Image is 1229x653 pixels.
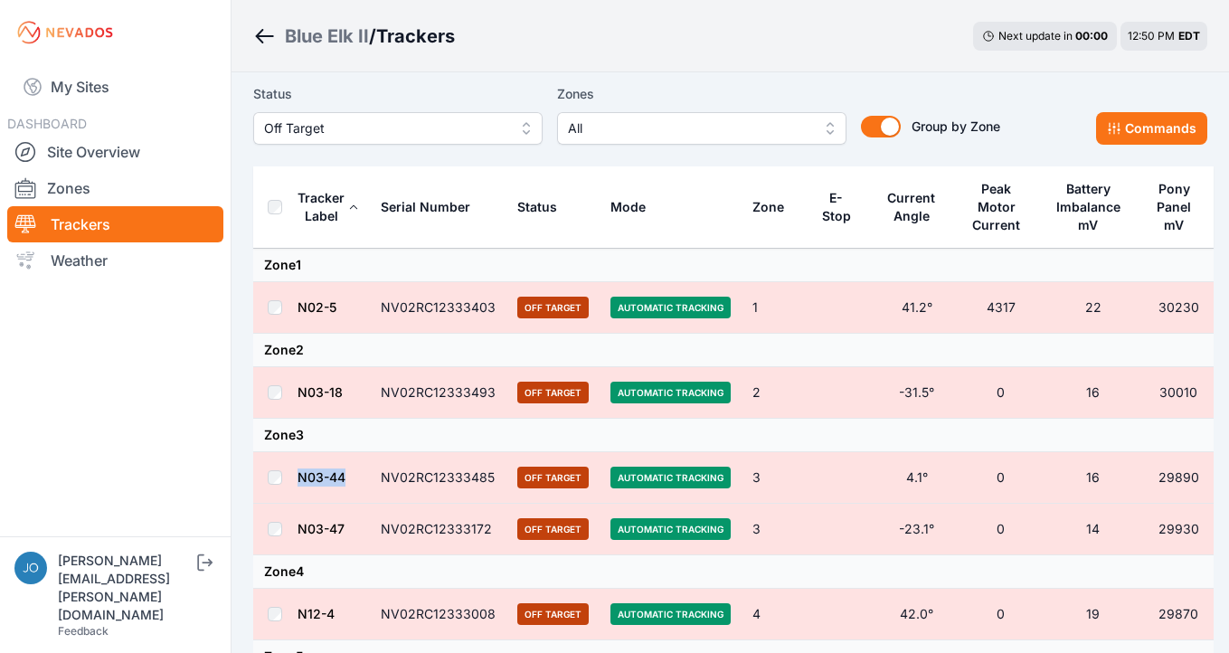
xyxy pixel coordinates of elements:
td: NV02RC12333485 [370,452,506,504]
td: 22 [1043,282,1143,334]
td: 0 [959,452,1043,504]
span: Automatic Tracking [610,518,731,540]
button: Battery Imbalance mV [1054,167,1132,247]
td: 4317 [959,282,1043,334]
button: Peak Motor Current [969,167,1032,247]
div: Battery Imbalance mV [1054,180,1123,234]
span: DASHBOARD [7,116,87,131]
a: Weather [7,242,223,279]
a: Zones [7,170,223,206]
div: Mode [610,198,646,216]
td: 30010 [1143,367,1214,419]
div: Current Angle [885,189,938,225]
span: Automatic Tracking [610,467,731,488]
td: Zone 2 [253,334,1214,367]
td: 0 [959,367,1043,419]
img: joe.mikula@nevados.solar [14,552,47,584]
td: Zone 1 [253,249,1214,282]
td: 14 [1043,504,1143,555]
td: Zone 4 [253,555,1214,589]
td: 0 [959,504,1043,555]
td: NV02RC12333403 [370,282,506,334]
div: Status [517,198,557,216]
h3: Trackers [376,24,455,49]
button: Current Angle [885,176,948,238]
td: 0 [959,589,1043,640]
a: Feedback [58,624,109,638]
span: Group by Zone [912,118,1000,134]
label: Status [253,83,543,105]
span: EDT [1178,29,1200,43]
td: 16 [1043,452,1143,504]
button: All [557,112,846,145]
td: 42.0° [874,589,959,640]
a: N03-18 [298,384,343,400]
td: 3 [742,452,809,504]
td: 3 [742,504,809,555]
span: / [369,24,376,49]
span: Automatic Tracking [610,297,731,318]
td: 4.1° [874,452,959,504]
td: 41.2° [874,282,959,334]
span: Off Target [517,603,589,625]
td: NV02RC12333493 [370,367,506,419]
button: Off Target [253,112,543,145]
td: 16 [1043,367,1143,419]
a: N12-4 [298,606,335,621]
div: Pony Panel mV [1154,180,1195,234]
span: Off Target [264,118,506,139]
div: Peak Motor Current [969,180,1024,234]
td: 1 [742,282,809,334]
td: 30230 [1143,282,1214,334]
td: 29890 [1143,452,1214,504]
div: Zone [752,198,784,216]
td: NV02RC12333008 [370,589,506,640]
div: Serial Number [381,198,470,216]
div: E-Stop [820,189,852,225]
button: E-Stop [820,176,864,238]
span: Automatic Tracking [610,382,731,403]
td: -23.1° [874,504,959,555]
div: Tracker Label [298,189,345,225]
td: 19 [1043,589,1143,640]
span: 12:50 PM [1128,29,1175,43]
label: Zones [557,83,846,105]
div: [PERSON_NAME][EMAIL_ADDRESS][PERSON_NAME][DOMAIN_NAME] [58,552,194,624]
span: Off Target [517,382,589,403]
a: My Sites [7,65,223,109]
a: Trackers [7,206,223,242]
button: Tracker Label [298,176,359,238]
td: 29930 [1143,504,1214,555]
a: N03-44 [298,469,345,485]
img: Nevados [14,18,116,47]
span: Off Target [517,518,589,540]
span: Next update in [998,29,1073,43]
td: NV02RC12333172 [370,504,506,555]
div: 00 : 00 [1075,29,1108,43]
nav: Breadcrumb [253,13,455,60]
button: Pony Panel mV [1154,167,1203,247]
button: Mode [610,185,660,229]
button: Serial Number [381,185,485,229]
td: 4 [742,589,809,640]
td: 2 [742,367,809,419]
td: 29870 [1143,589,1214,640]
span: Off Target [517,297,589,318]
td: Zone 3 [253,419,1214,452]
a: Blue Elk II [285,24,369,49]
button: Commands [1096,112,1207,145]
a: Site Overview [7,134,223,170]
span: Off Target [517,467,589,488]
span: All [568,118,810,139]
a: N03-47 [298,521,345,536]
button: Zone [752,185,799,229]
span: Automatic Tracking [610,603,731,625]
button: Status [517,185,572,229]
a: N02-5 [298,299,336,315]
td: -31.5° [874,367,959,419]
